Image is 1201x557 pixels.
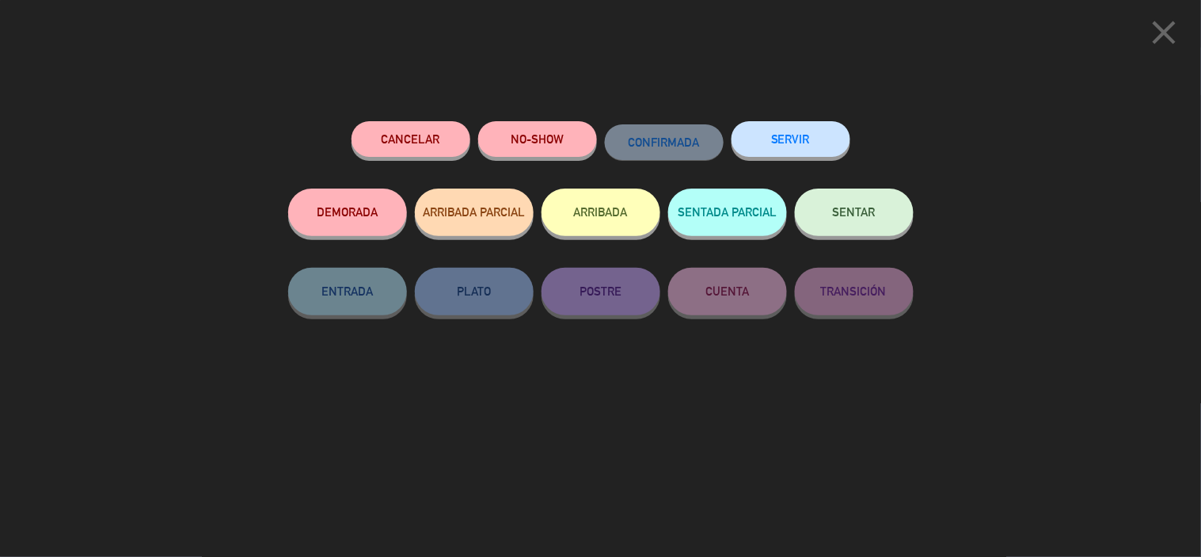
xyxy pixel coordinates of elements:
[795,268,914,315] button: TRANSICIÓN
[542,268,660,315] button: POSTRE
[1145,13,1184,52] i: close
[415,268,534,315] button: PLATO
[833,205,876,219] span: SENTAR
[732,121,850,157] button: SERVIR
[629,135,700,149] span: CONFIRMADA
[1140,12,1189,59] button: close
[668,189,787,236] button: SENTADA PARCIAL
[605,124,724,160] button: CONFIRMADA
[288,189,407,236] button: DEMORADA
[795,189,914,236] button: SENTAR
[352,121,470,157] button: Cancelar
[423,205,525,219] span: ARRIBADA PARCIAL
[288,268,407,315] button: ENTRADA
[415,189,534,236] button: ARRIBADA PARCIAL
[668,268,787,315] button: CUENTA
[478,121,597,157] button: NO-SHOW
[542,189,660,236] button: ARRIBADA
